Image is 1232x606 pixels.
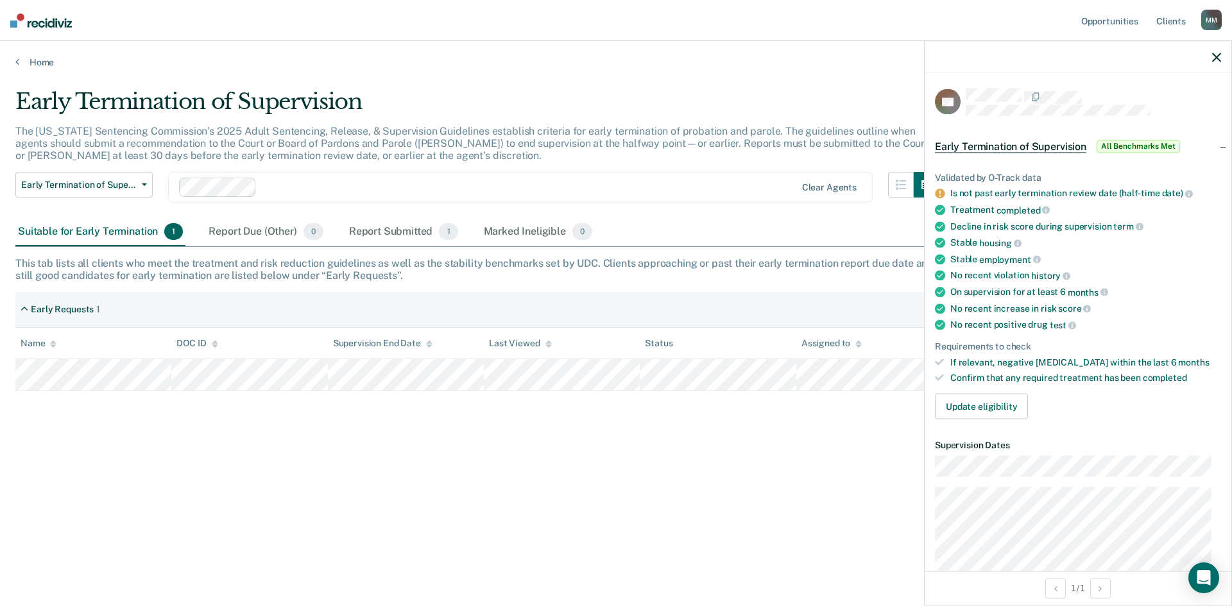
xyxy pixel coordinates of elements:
[15,218,185,246] div: Suitable for Early Termination
[950,253,1221,265] div: Stable
[979,254,1040,264] span: employment
[572,223,592,240] span: 0
[935,394,1028,419] button: Update eligibility
[15,125,928,162] p: The [US_STATE] Sentencing Commission’s 2025 Adult Sentencing, Release, & Supervision Guidelines e...
[1045,578,1066,598] button: Previous Opportunity
[1188,562,1219,593] div: Open Intercom Messenger
[1178,357,1209,367] span: months
[31,304,94,315] div: Early Requests
[1201,10,1222,30] div: M M
[1050,319,1076,330] span: test
[489,338,551,349] div: Last Viewed
[935,341,1221,351] div: Requirements to check
[1068,287,1108,297] span: months
[304,223,323,240] span: 0
[1143,373,1187,383] span: completed
[15,257,1217,282] div: This tab lists all clients who meet the treatment and risk reduction guidelines as well as the st...
[802,182,857,193] div: Clear agents
[950,319,1221,331] div: No recent positive drug
[950,237,1221,249] div: Stable
[935,440,1221,451] dt: Supervision Dates
[925,126,1231,167] div: Early Termination of SupervisionAll Benchmarks Met
[950,303,1221,314] div: No recent increase in risk
[950,221,1221,232] div: Decline in risk score during supervision
[1090,578,1111,598] button: Next Opportunity
[1058,303,1091,314] span: score
[21,338,56,349] div: Name
[950,286,1221,298] div: On supervision for at least 6
[997,205,1050,215] span: completed
[1097,140,1180,153] span: All Benchmarks Met
[950,357,1221,367] div: If relevant, negative [MEDICAL_DATA] within the last 6
[1113,221,1143,231] span: term
[950,204,1221,215] div: Treatment
[645,338,672,349] div: Status
[935,172,1221,183] div: Validated by O-Track data
[21,180,137,190] span: Early Termination of Supervision
[176,338,218,349] div: DOC ID
[1031,271,1070,281] span: history
[96,304,100,315] div: 1
[925,571,1231,605] div: 1 / 1
[10,13,72,28] img: Recidiviz
[950,270,1221,282] div: No recent violation
[950,188,1221,199] div: Is not past early termination review date (half-time date)
[935,140,1086,153] span: Early Termination of Supervision
[15,56,1217,68] a: Home
[439,223,458,240] span: 1
[979,237,1022,248] span: housing
[164,223,183,240] span: 1
[481,218,595,246] div: Marked Ineligible
[206,218,325,246] div: Report Due (Other)
[801,338,862,349] div: Assigned to
[950,373,1221,383] div: Confirm that any required treatment has been
[333,338,432,349] div: Supervision End Date
[15,88,939,125] div: Early Termination of Supervision
[346,218,461,246] div: Report Submitted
